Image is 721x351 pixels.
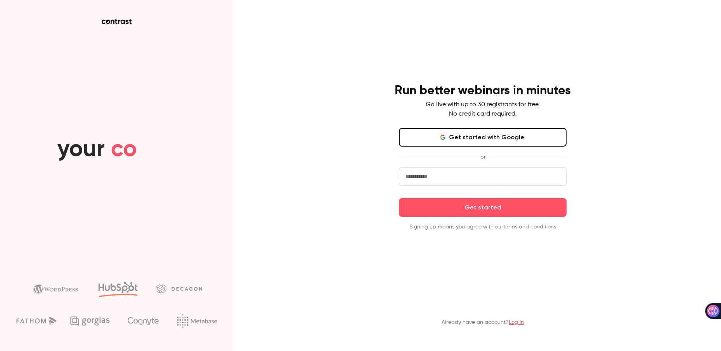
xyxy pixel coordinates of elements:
[426,100,540,119] p: Go live with up to 30 registrants for free. No credit card required.
[509,320,524,325] a: Log in
[477,153,489,161] span: or
[395,83,571,99] h4: Run better webinars in minutes
[442,318,524,326] p: Already have an account?
[399,198,567,217] button: Get started
[156,284,202,293] img: decagon
[399,223,567,231] p: Signing up means you agree with our
[399,128,567,147] button: Get started with Google
[503,224,556,230] a: terms and conditions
